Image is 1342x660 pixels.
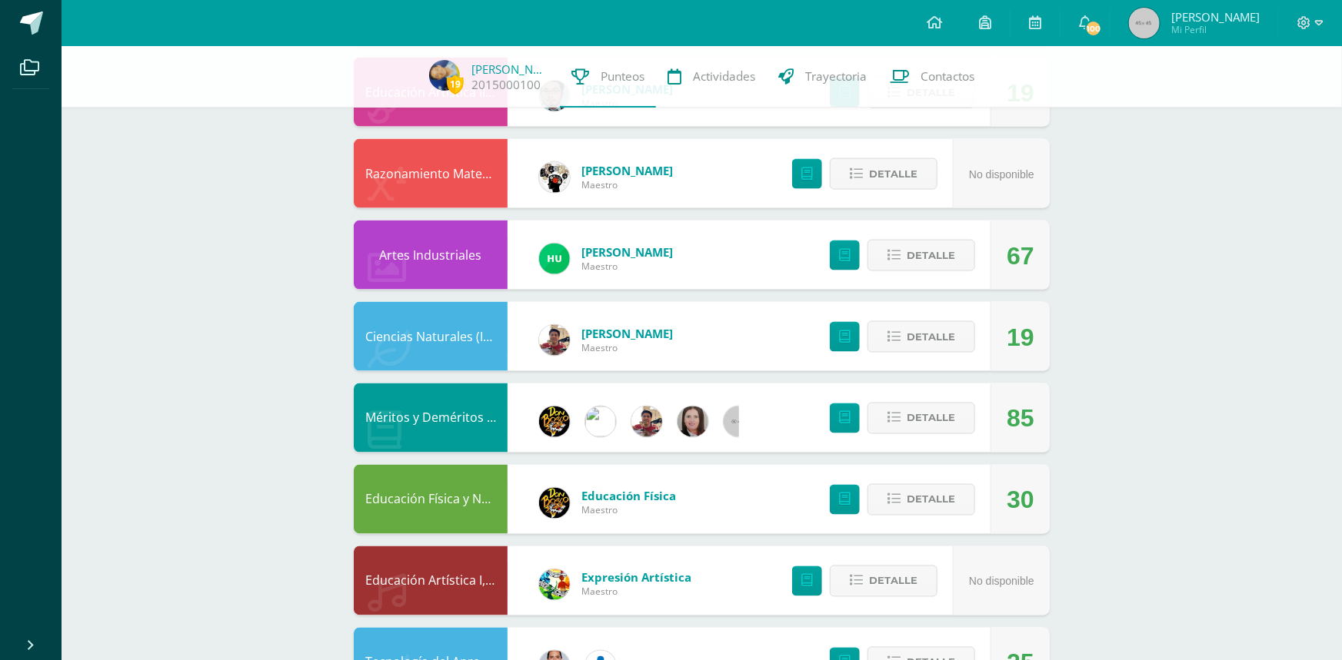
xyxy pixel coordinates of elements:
[581,260,673,273] span: Maestro
[869,567,917,595] span: Detalle
[581,585,691,599] span: Maestro
[1007,303,1034,372] div: 19
[354,546,508,615] div: Educación Artística I, Música y Danza
[581,163,673,178] span: [PERSON_NAME]
[1007,466,1034,535] div: 30
[354,221,508,290] div: Artes Industriales
[581,326,673,341] span: [PERSON_NAME]
[354,383,508,453] div: Méritos y Deméritos 2do. Básico "D"
[867,321,975,353] button: Detalle
[447,75,464,94] span: 19
[471,61,548,77] a: [PERSON_NAME]
[907,486,955,514] span: Detalle
[656,46,767,108] a: Actividades
[969,168,1034,181] span: No disponible
[921,68,974,85] span: Contactos
[805,68,867,85] span: Trayectoria
[907,404,955,433] span: Detalle
[539,569,570,600] img: 159e24a6ecedfdf8f489544946a573f0.png
[830,565,937,597] button: Detalle
[693,68,755,85] span: Actividades
[1171,23,1260,36] span: Mi Perfil
[1085,20,1102,37] span: 100
[1007,384,1034,453] div: 85
[560,46,656,108] a: Punteos
[1129,8,1160,38] img: 45x45
[867,403,975,434] button: Detalle
[581,178,673,191] span: Maestro
[471,77,541,93] a: 2015000100
[869,160,917,188] span: Detalle
[907,241,955,270] span: Detalle
[907,323,955,351] span: Detalle
[581,489,676,504] span: Educación Física
[724,406,754,437] img: 60x60
[878,46,986,108] a: Contactos
[429,60,460,91] img: 54bd061dcccaf19a24e77d2dfcf1fddb.png
[539,244,570,274] img: fd23069c3bd5c8dde97a66a86ce78287.png
[581,341,673,354] span: Maestro
[1007,221,1034,290] div: 67
[354,302,508,371] div: Ciencias Naturales (Introducción a la Química)
[585,406,616,437] img: 6dfd641176813817be49ede9ad67d1c4.png
[354,465,508,534] div: Educación Física y Natación
[767,46,878,108] a: Trayectoria
[678,406,708,437] img: 8af0450cf43d44e38c4a1497329761f3.png
[867,240,975,271] button: Detalle
[581,570,691,585] span: Expresión Artística
[601,68,644,85] span: Punteos
[867,484,975,516] button: Detalle
[581,504,676,517] span: Maestro
[354,139,508,208] div: Razonamiento Matemático
[830,158,937,190] button: Detalle
[631,406,662,437] img: cb93aa548b99414539690fcffb7d5efd.png
[539,325,570,356] img: cb93aa548b99414539690fcffb7d5efd.png
[539,406,570,437] img: eda3c0d1caa5ac1a520cf0290d7c6ae4.png
[539,162,570,193] img: d172b984f1f79fc296de0e0b277dc562.png
[969,575,1034,588] span: No disponible
[581,244,673,260] span: [PERSON_NAME]
[539,488,570,519] img: eda3c0d1caa5ac1a520cf0290d7c6ae4.png
[1171,9,1260,25] span: [PERSON_NAME]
